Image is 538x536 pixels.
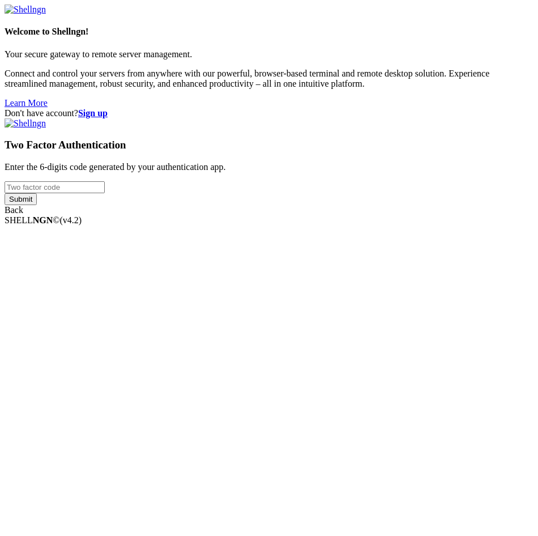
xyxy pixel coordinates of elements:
a: Back [5,205,23,215]
p: Your secure gateway to remote server management. [5,49,533,59]
input: Two factor code [5,181,105,193]
input: Submit [5,193,37,205]
h4: Welcome to Shellngn! [5,27,533,37]
a: Learn More [5,98,48,108]
img: Shellngn [5,118,46,129]
p: Connect and control your servers from anywhere with our powerful, browser-based terminal and remo... [5,69,533,89]
span: 4.2.0 [60,215,82,225]
span: SHELL © [5,215,82,225]
b: NGN [33,215,53,225]
p: Enter the 6-digits code generated by your authentication app. [5,162,533,172]
div: Don't have account? [5,108,533,118]
img: Shellngn [5,5,46,15]
h3: Two Factor Authentication [5,139,533,151]
a: Sign up [78,108,108,118]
